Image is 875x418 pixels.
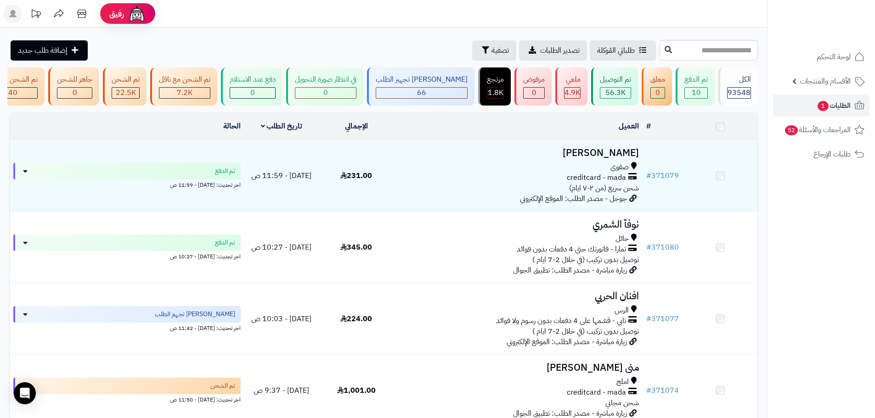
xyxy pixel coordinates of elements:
span: رفيق [109,8,124,19]
div: مرفوض [523,74,545,85]
a: تم الشحن 22.5K [101,67,148,106]
span: تصدير الطلبات [540,45,580,56]
span: creditcard - mada [567,387,626,398]
a: تصدير الطلبات [519,40,587,61]
span: صفوى [610,162,629,173]
a: طلبات الإرجاع [773,143,869,165]
div: جاهز للشحن [57,74,92,85]
span: شحن سريع (من ٢-٧ ايام) [569,183,639,194]
button: تصفية [472,40,516,61]
span: # [646,313,651,324]
a: #371077 [646,313,679,324]
div: في انتظار صورة التحويل [295,74,356,85]
div: تم التوصيل [600,74,631,85]
a: [PERSON_NAME] تجهيز الطلب 66 [365,67,476,106]
span: تم الشحن [210,381,235,390]
a: إضافة طلب جديد [11,40,88,61]
span: طلباتي المُوكلة [597,45,635,56]
div: دفع عند الاستلام [230,74,276,85]
span: تمارا - فاتورتك حتى 4 دفعات بدون فوائد [517,244,626,255]
div: [PERSON_NAME] تجهيز الطلب [376,74,468,85]
span: 1,001.00 [337,385,376,396]
div: اخر تحديث: [DATE] - 11:59 ص [13,179,241,189]
div: 66 [376,88,467,98]
a: طلباتي المُوكلة [590,40,656,61]
a: جاهز للشحن 0 [46,67,101,106]
span: طلبات الإرجاع [813,148,851,161]
div: 4941 [565,88,580,98]
span: 22.5K [116,87,136,98]
a: #371079 [646,170,679,181]
span: حائل [615,234,629,244]
h3: نوفآ الشمري [397,219,639,230]
a: #371080 [646,242,679,253]
span: الطلبات [817,99,851,112]
img: ai-face.png [128,5,146,23]
div: 22540 [112,88,139,98]
span: creditcard - mada [567,173,626,183]
a: دفع عند الاستلام 0 [219,67,284,106]
a: المراجعات والأسئلة52 [773,119,869,141]
span: تصفية [491,45,509,56]
a: تم التوصيل 56.3K [589,67,640,106]
span: 1 [818,101,829,111]
div: تم الدفع [684,74,708,85]
span: زيارة مباشرة - مصدر الطلب: تطبيق الجوال [513,265,627,276]
span: 340 [4,87,17,98]
span: شحن مجاني [605,397,639,408]
a: ملغي 4.9K [553,67,589,106]
span: [DATE] - 10:03 ص [251,313,311,324]
span: 0 [250,87,255,98]
a: تم الدفع 10 [674,67,717,106]
span: 10 [692,87,701,98]
div: اخر تحديث: [DATE] - 10:27 ص [13,251,241,261]
span: تابي - قسّمها على 4 دفعات بدون رسوم ولا فوائد [496,316,626,326]
span: [DATE] - 10:27 ص [251,242,311,253]
span: لوحة التحكم [817,50,851,63]
span: املج [616,377,629,387]
a: معلق 0 [640,67,674,106]
a: مرفوض 0 [513,67,553,106]
a: العميل [619,121,639,132]
span: 224.00 [340,313,372,324]
span: 1.8K [488,87,503,98]
h3: منى [PERSON_NAME] [397,362,639,373]
div: 0 [651,88,665,98]
a: تاريخ الطلب [261,121,303,132]
span: # [646,242,651,253]
a: الطلبات1 [773,95,869,117]
span: 4.9K [565,87,580,98]
span: الرس [615,305,629,316]
a: لوحة التحكم [773,46,869,68]
div: مرتجع [487,74,504,85]
h3: [PERSON_NAME] [397,148,639,158]
a: تم الشحن مع ناقل 7.2K [148,67,219,106]
span: 0 [655,87,660,98]
div: ملغي [564,74,581,85]
div: تم الشحن [112,74,140,85]
a: تحديثات المنصة [24,5,47,25]
span: 0 [532,87,536,98]
span: تم الدفع [215,167,235,176]
div: الكل [727,74,751,85]
span: الأقسام والمنتجات [800,75,851,88]
span: [DATE] - 11:59 ص [251,170,311,181]
span: # [646,385,651,396]
div: 0 [295,88,356,98]
div: اخر تحديث: [DATE] - 11:42 ص [13,323,241,332]
a: مرتجع 1.8K [476,67,513,106]
span: [DATE] - 9:37 ص [254,385,309,396]
span: المراجعات والأسئلة [784,123,851,136]
span: # [646,170,651,181]
span: زيارة مباشرة - مصدر الطلب: الموقع الإلكتروني [507,336,627,347]
div: 56290 [600,88,631,98]
div: اخر تحديث: [DATE] - 11:50 ص [13,394,241,404]
span: 56.3K [605,87,626,98]
span: جوجل - مصدر الطلب: الموقع الإلكتروني [520,193,627,204]
span: إضافة طلب جديد [18,45,68,56]
div: 10 [685,88,707,98]
span: [PERSON_NAME] تجهيز الطلب [155,310,235,319]
span: توصيل بدون تركيب (في خلال 2-7 ايام ) [532,254,639,265]
h3: افنان الحربي [397,291,639,301]
div: 0 [57,88,92,98]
